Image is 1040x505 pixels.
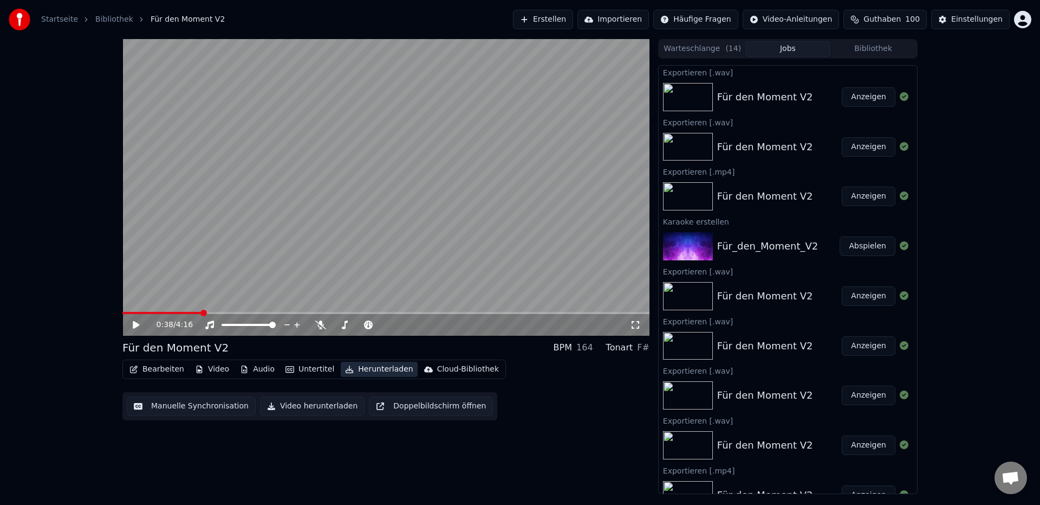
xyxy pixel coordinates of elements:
div: Exportieren [.wav] [659,66,917,79]
button: Anzeigen [842,336,895,356]
div: Karaoke erstellen [659,215,917,228]
div: Für den Moment V2 [122,340,229,355]
div: / [157,319,183,330]
div: Exportieren [.mp4] [659,165,917,178]
button: Abspielen [840,236,895,256]
div: Für den Moment V2 [717,189,813,204]
button: Video herunterladen [260,397,365,416]
div: Exportieren [.mp4] [659,464,917,477]
div: Für den Moment V2 [717,90,813,105]
button: Bibliothek [830,41,916,57]
button: Warteschlange [660,41,745,57]
button: Untertitel [281,362,339,377]
span: Guthaben [863,14,901,25]
button: Einstellungen [931,10,1010,29]
button: Manuelle Synchronisation [127,397,256,416]
div: Exportieren [.wav] [659,414,917,427]
button: Anzeigen [842,386,895,405]
button: Bearbeiten [125,362,188,377]
span: 0:38 [157,319,173,330]
button: Audio [236,362,279,377]
nav: breadcrumb [41,14,225,25]
div: Chat öffnen [994,462,1027,494]
button: Anzeigen [842,137,895,157]
div: Für den Moment V2 [717,488,813,503]
div: F# [637,341,649,354]
button: Herunterladen [341,362,417,377]
div: Exportieren [.wav] [659,265,917,278]
button: Video-Anleitungen [743,10,840,29]
div: Einstellungen [951,14,1003,25]
button: Anzeigen [842,436,895,455]
button: Anzeigen [842,187,895,206]
span: 4:16 [176,319,193,330]
div: Für den Moment V2 [717,139,813,155]
div: Für den Moment V2 [717,289,813,304]
img: youka [9,9,30,30]
button: Anzeigen [842,87,895,107]
span: Für den Moment V2 [151,14,225,25]
button: Anzeigen [842,286,895,306]
button: Video [191,362,233,377]
span: 100 [905,14,920,25]
button: Jobs [745,41,831,57]
div: Für den Moment V2 [717,438,813,453]
div: Exportieren [.wav] [659,116,917,129]
a: Bibliothek [95,14,133,25]
span: ( 14 ) [725,43,741,54]
div: Exportieren [.wav] [659,315,917,328]
div: Für den Moment V2 [717,388,813,403]
button: Anzeigen [842,485,895,505]
div: Für den Moment V2 [717,338,813,354]
div: Für_den_Moment_V2 [717,239,818,254]
div: BPM [554,341,572,354]
button: Doppelbildschirm öffnen [369,397,493,416]
div: 164 [576,341,593,354]
button: Guthaben100 [843,10,927,29]
button: Erstellen [513,10,573,29]
div: Cloud-Bibliothek [437,364,499,375]
div: Exportieren [.wav] [659,364,917,377]
a: Startseite [41,14,78,25]
div: Tonart [606,341,633,354]
button: Importieren [577,10,649,29]
button: Häufige Fragen [653,10,738,29]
